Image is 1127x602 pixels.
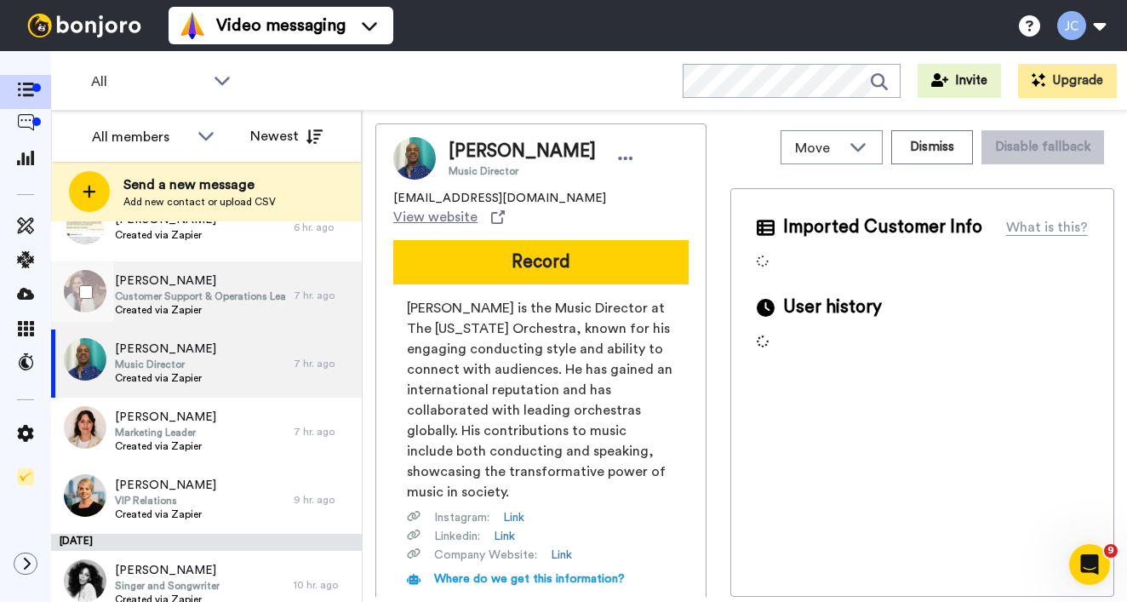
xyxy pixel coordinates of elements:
[20,14,148,37] img: bj-logo-header-white.svg
[294,493,353,507] div: 9 hr. ago
[64,202,106,244] img: 09334bac-7f97-40dd-966c-650dee8ca49a.jpg
[449,139,596,164] span: [PERSON_NAME]
[1104,544,1118,558] span: 9
[115,272,285,290] span: [PERSON_NAME]
[795,138,841,158] span: Move
[64,406,106,449] img: 4400f304-127b-4570-b35a-50dda3e163c4.jpg
[1006,217,1088,238] div: What is this?
[294,578,353,592] div: 10 hr. ago
[51,534,362,551] div: [DATE]
[494,528,515,545] a: Link
[123,195,276,209] span: Add new contact or upload CSV
[434,509,489,526] span: Instagram :
[64,559,106,602] img: b7509e6b-3d7f-476c-a968-bf2ebbc6d5a0.jpg
[294,425,353,439] div: 7 hr. ago
[393,137,436,180] img: Image of Michael Francis
[393,240,689,284] button: Record
[434,547,537,564] span: Company Website :
[918,64,1001,98] button: Invite
[115,371,216,385] span: Created via Zapier
[115,358,216,371] span: Music Director
[64,474,106,517] img: 48df4ddc-e301-449f-b198-b66643821015.jpg
[115,228,216,242] span: Created via Zapier
[237,119,335,153] button: Newest
[92,127,189,147] div: All members
[123,175,276,195] span: Send a new message
[407,298,675,502] span: [PERSON_NAME] is the Music Director at The [US_STATE] Orchestra, known for his engaging conductin...
[1069,544,1110,585] iframe: Intercom live chat
[91,72,205,92] span: All
[783,295,882,320] span: User history
[393,207,478,227] span: View website
[393,190,606,207] span: [EMAIL_ADDRESS][DOMAIN_NAME]
[115,426,216,439] span: Marketing Leader
[503,509,524,526] a: Link
[115,562,220,579] span: [PERSON_NAME]
[115,439,216,453] span: Created via Zapier
[115,579,220,593] span: Singer and Songwriter
[393,207,505,227] a: View website
[115,477,216,494] span: [PERSON_NAME]
[434,573,625,585] span: Where do we get this information?
[551,547,572,564] a: Link
[115,341,216,358] span: [PERSON_NAME]
[115,290,285,303] span: Customer Support & Operations Leader
[64,338,106,381] img: 772d16ba-7e2b-4a22-bf52-1d2cea6c794b.jpg
[115,409,216,426] span: [PERSON_NAME]
[216,14,346,37] span: Video messaging
[294,289,353,302] div: 7 hr. ago
[115,494,216,507] span: VIP Relations
[115,507,216,521] span: Created via Zapier
[17,468,34,485] img: Checklist.svg
[294,221,353,234] div: 6 hr. ago
[434,528,480,545] span: Linkedin :
[115,303,285,317] span: Created via Zapier
[1018,64,1117,98] button: Upgrade
[981,130,1104,164] button: Disable fallback
[891,130,973,164] button: Dismiss
[294,357,353,370] div: 7 hr. ago
[179,12,206,39] img: vm-color.svg
[783,215,982,240] span: Imported Customer Info
[449,164,596,178] span: Music Director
